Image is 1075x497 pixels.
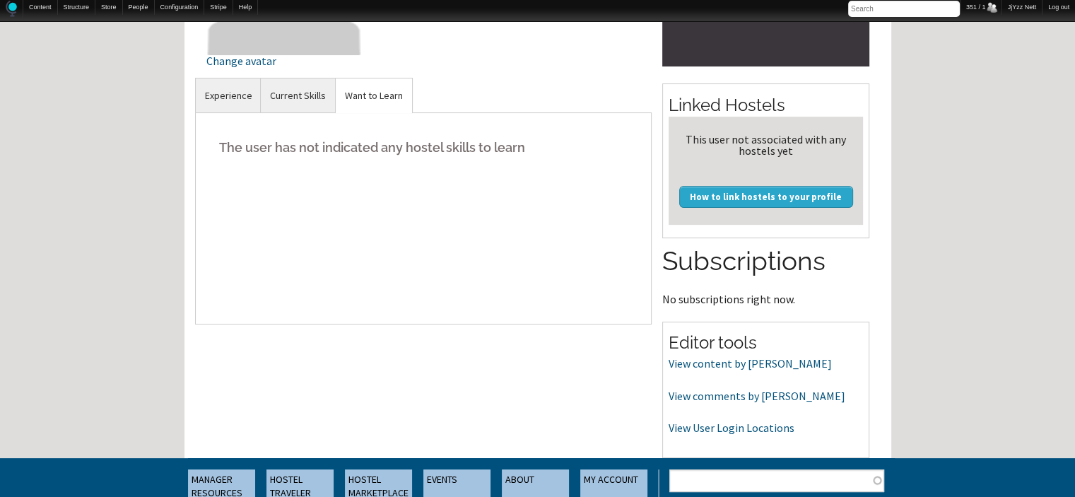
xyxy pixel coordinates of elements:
[206,55,363,66] div: Change avatar
[336,78,412,113] a: Want to Learn
[6,1,17,17] img: Home
[206,126,641,169] h5: The user has not indicated any hostel skills to learn
[669,356,832,370] a: View content by [PERSON_NAME]
[662,243,869,304] section: No subscriptions right now.
[669,421,794,435] a: View User Login Locations
[196,78,262,113] a: Experience
[848,1,960,17] input: Search
[674,134,857,156] div: This user not associated with any hostels yet
[669,331,863,355] h2: Editor tools
[669,93,863,117] h2: Linked Hostels
[669,389,845,403] a: View comments by [PERSON_NAME]
[679,186,853,207] a: How to link hostels to your profile
[662,243,869,280] h2: Subscriptions
[261,78,335,113] a: Current Skills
